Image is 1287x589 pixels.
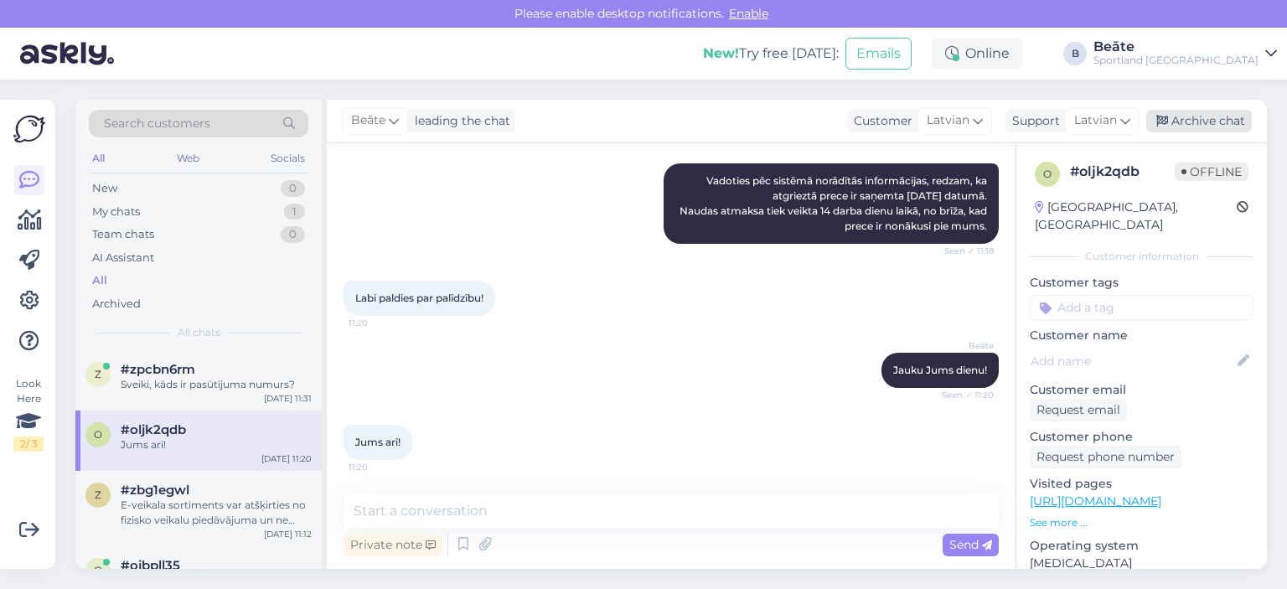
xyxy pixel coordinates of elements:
span: Labi paldies par palīdzību! [355,292,483,304]
div: [DATE] 11:12 [264,528,312,540]
span: z [95,368,101,380]
span: Jauku Jums dienu! [893,364,987,376]
div: My chats [92,204,140,220]
div: [DATE] 11:31 [264,392,312,405]
div: Request email [1030,399,1127,421]
span: Seen ✓ 11:20 [931,389,994,401]
div: Sveiki, kāds ir pasūtījuma numurs? [121,377,312,392]
span: #zpcbn6rm [121,362,195,377]
span: Search customers [104,115,210,132]
div: 0 [281,226,305,243]
div: New [92,180,117,197]
span: Beāte [351,111,385,130]
span: Vadoties pēc sistēmā norādītās informācijas, redzam, ka atgrieztā prece ir saņemta [DATE] datumā.... [680,174,990,232]
p: See more ... [1030,515,1253,530]
div: [DATE] 11:20 [261,452,312,465]
p: Customer tags [1030,274,1253,292]
div: Try free [DATE]: [703,44,839,64]
span: All chats [178,325,220,340]
span: #oljk2qdb [121,422,186,437]
div: [GEOGRAPHIC_DATA], [GEOGRAPHIC_DATA] [1035,199,1237,234]
span: #ojbpll35 [121,558,180,573]
span: Latvian [1074,111,1117,130]
div: Beāte [1093,40,1259,54]
div: AI Assistant [92,250,154,266]
span: o [94,564,102,576]
div: Archived [92,296,141,313]
span: Beāte [931,339,994,352]
div: Support [1005,112,1060,130]
div: Request phone number [1030,446,1181,468]
span: Jums arī! [355,436,401,448]
div: Sportland [GEOGRAPHIC_DATA] [1093,54,1259,67]
div: Online [932,39,1023,69]
span: Latvian [927,111,969,130]
div: E-veikala sortiments var atšķirties no fizisko veikalu piedāvājuma un ne vienmēr ir pieejami visi... [121,498,312,528]
span: Offline [1175,163,1248,181]
div: All [89,147,108,169]
div: 2 / 3 [13,437,44,452]
span: Seen ✓ 11:18 [931,245,994,257]
div: 0 [281,180,305,197]
span: Enable [724,6,773,21]
b: New! [703,45,739,61]
span: #zbg1egwl [121,483,189,498]
span: o [94,428,102,441]
div: Team chats [92,226,154,243]
div: Customer information [1030,249,1253,264]
div: Socials [267,147,308,169]
div: All [92,272,107,289]
div: # oljk2qdb [1070,162,1175,182]
div: Archive chat [1146,110,1252,132]
p: Customer email [1030,381,1253,399]
span: Send [949,537,992,552]
button: Emails [845,38,912,70]
div: Jums arī! [121,437,312,452]
a: BeāteSportland [GEOGRAPHIC_DATA] [1093,40,1277,67]
div: Private note [344,534,442,556]
p: Customer name [1030,327,1253,344]
input: Add name [1031,352,1234,370]
span: 11:20 [349,317,411,329]
p: Customer phone [1030,428,1253,446]
img: Askly Logo [13,113,45,145]
div: Web [173,147,203,169]
div: 1 [284,204,305,220]
input: Add a tag [1030,295,1253,320]
span: 11:20 [349,461,411,473]
p: Operating system [1030,537,1253,555]
div: Customer [847,112,912,130]
a: [URL][DOMAIN_NAME] [1030,493,1161,509]
span: z [95,488,101,501]
span: o [1043,168,1052,180]
div: leading the chat [408,112,510,130]
p: Visited pages [1030,475,1253,493]
div: Look Here [13,376,44,452]
p: [MEDICAL_DATA] [1030,555,1253,572]
div: B [1063,42,1087,65]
